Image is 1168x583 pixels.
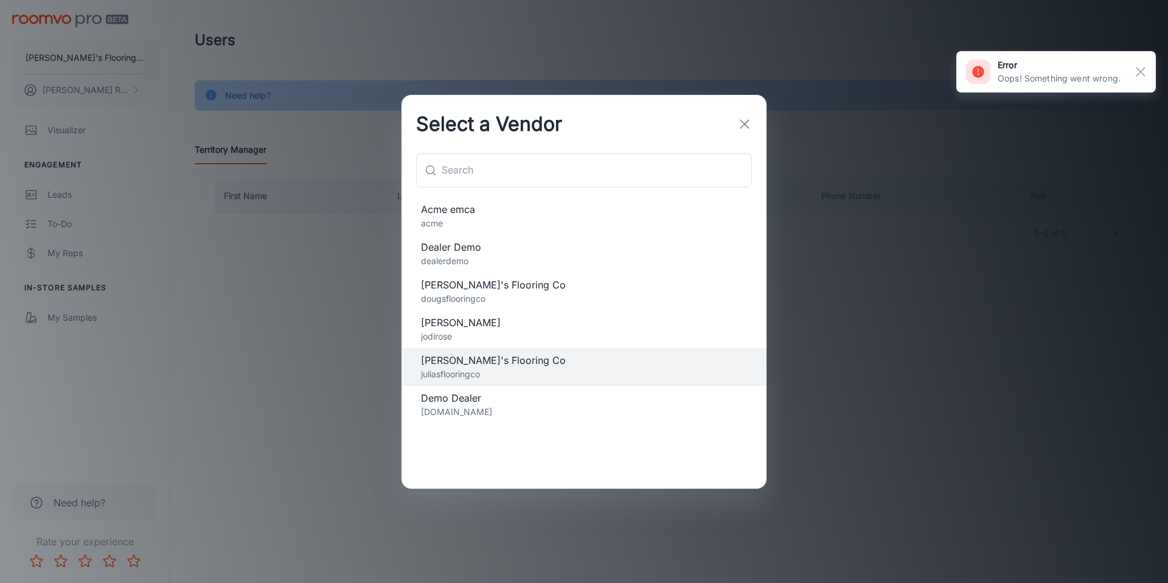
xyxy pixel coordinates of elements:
[401,273,766,310] div: [PERSON_NAME]'s Flooring Codougsflooringco
[421,217,747,230] p: acme
[421,240,747,254] span: Dealer Demo
[998,72,1121,85] p: Oops! Something went wrong.
[421,254,747,268] p: dealerdemo
[421,292,747,305] p: dougsflooringco
[401,235,766,273] div: Dealer Demodealerdemo
[421,278,747,292] span: [PERSON_NAME]'s Flooring Co
[421,353,747,368] span: [PERSON_NAME]'s Flooring Co
[421,330,747,343] p: jodirose
[421,391,747,405] span: Demo Dealer
[401,348,766,386] div: [PERSON_NAME]'s Flooring Cojuliasflooringco
[401,310,766,348] div: [PERSON_NAME]jodirose
[442,153,752,187] input: Search
[401,386,766,424] div: Demo Dealer[DOMAIN_NAME]
[421,368,747,381] p: juliasflooringco
[421,405,747,419] p: [DOMAIN_NAME]
[401,197,766,235] div: Acme emcaacme
[401,95,577,153] h2: Select a Vendor
[421,202,747,217] span: Acme emca
[998,58,1121,72] h6: error
[421,315,747,330] span: [PERSON_NAME]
